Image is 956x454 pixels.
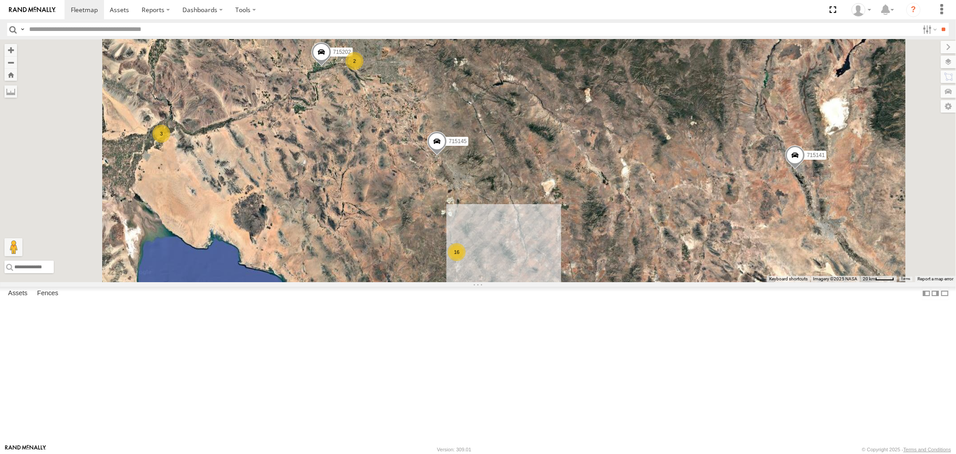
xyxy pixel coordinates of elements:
[4,85,17,98] label: Measure
[9,7,56,13] img: rand-logo.svg
[4,44,17,56] button: Zoom in
[346,52,363,70] div: 2
[862,447,951,452] div: © Copyright 2025 -
[448,243,466,261] div: 16
[5,445,46,454] a: Visit our Website
[919,23,939,36] label: Search Filter Options
[917,276,953,281] a: Report a map error
[152,125,170,143] div: 3
[941,100,956,113] label: Map Settings
[4,69,17,81] button: Zoom Home
[863,276,875,281] span: 20 km
[904,447,951,452] a: Terms and Conditions
[807,152,825,158] span: 715141
[4,56,17,69] button: Zoom out
[19,23,26,36] label: Search Query
[333,49,351,55] span: 715202
[860,276,897,282] button: Map Scale: 20 km per 38 pixels
[437,447,471,452] div: Version: 309.01
[769,276,808,282] button: Keyboard shortcuts
[922,287,931,300] label: Dock Summary Table to the Left
[931,287,940,300] label: Dock Summary Table to the Right
[906,3,921,17] i: ?
[901,277,911,281] a: Terms (opens in new tab)
[4,238,22,256] button: Drag Pegman onto the map to open Street View
[449,138,467,144] span: 715145
[33,287,63,300] label: Fences
[848,3,874,17] div: Jason Ham
[4,287,32,300] label: Assets
[813,276,857,281] span: Imagery ©2025 NASA
[940,287,949,300] label: Hide Summary Table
